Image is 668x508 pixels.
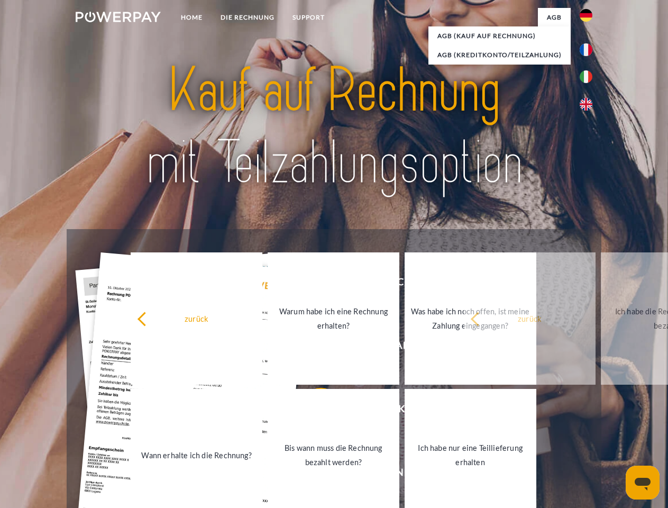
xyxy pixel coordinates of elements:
[580,43,592,56] img: fr
[580,9,592,22] img: de
[137,448,256,462] div: Wann erhalte ich die Rechnung?
[172,8,212,27] a: Home
[411,304,530,333] div: Was habe ich noch offen, ist meine Zahlung eingegangen?
[137,311,256,325] div: zurück
[428,26,571,46] a: AGB (Kauf auf Rechnung)
[411,441,530,469] div: Ich habe nur eine Teillieferung erhalten
[101,51,567,203] img: title-powerpay_de.svg
[538,8,571,27] a: agb
[283,8,334,27] a: SUPPORT
[212,8,283,27] a: DIE RECHNUNG
[274,304,393,333] div: Warum habe ich eine Rechnung erhalten?
[580,98,592,111] img: en
[76,12,161,22] img: logo-powerpay-white.svg
[274,441,393,469] div: Bis wann muss die Rechnung bezahlt werden?
[580,70,592,83] img: it
[428,46,571,65] a: AGB (Kreditkonto/Teilzahlung)
[405,252,536,385] a: Was habe ich noch offen, ist meine Zahlung eingegangen?
[626,466,660,500] iframe: Schaltfläche zum Öffnen des Messaging-Fensters
[470,311,589,325] div: zurück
